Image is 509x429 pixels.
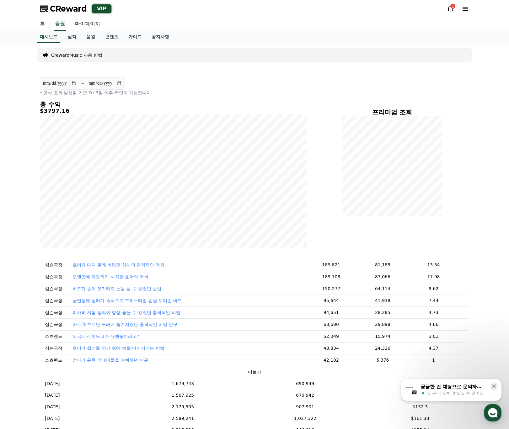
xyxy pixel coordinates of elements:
button: 오랜만에 가동되기 시작한 호머의 두뇌 [72,274,148,280]
button: 바트가 부르던 노래에 숨겨져있던 충격적인 비밀 문구 [72,321,178,327]
td: 81,185 [367,259,398,271]
td: 68,680 [295,318,367,330]
td: 94,651 [295,306,367,318]
div: 1 [450,4,455,9]
td: 심슨극장 [40,283,67,295]
td: $132.3 [371,401,469,413]
td: 670,942 [239,390,371,401]
span: 홈 [20,208,24,213]
a: 마이페이지 [70,18,105,31]
td: 1,037,322 [239,413,371,424]
a: 음원 [81,31,100,43]
h4: 총 수익 [40,101,307,108]
td: 2,179,505 [126,401,239,413]
a: 공지사항 [147,31,174,43]
td: 4.73 [398,306,469,318]
td: 13.34 [398,259,469,271]
p: [DATE] [45,404,60,410]
td: 5,376 [367,354,398,366]
div: VIP [92,4,111,13]
td: 심슨극장 [40,271,67,283]
span: 설정 [97,208,104,213]
button: 공연장에 놀러가 즉석으로 프리스타일 랩을 보여준 바트 [72,297,182,304]
td: 4.37 [398,342,469,354]
p: [DATE] [45,415,60,422]
td: 심슨극장 [40,318,67,330]
td: 189,821 [295,259,367,271]
td: 29,898 [367,318,398,330]
span: 대화 [57,208,65,213]
a: 홈 [35,18,50,31]
p: [DATE] [45,392,60,399]
td: 95,644 [295,295,367,306]
td: 189,708 [295,271,367,283]
td: 심슨극장 [40,306,67,318]
button: 외국에서 핫도그가 유행중이라고? [72,333,139,339]
td: 9.62 [398,283,469,295]
a: 실적 [62,31,81,43]
td: 심슨극장 [40,295,67,306]
td: 심슨극장 [40,342,67,354]
td: 87,066 [367,271,398,283]
button: 리사의 시험 성적이 항상 좋을 수 있었던 충격적인 비밀 [72,309,180,316]
td: 28,285 [367,306,398,318]
td: 쇼츠랜드 [40,330,67,342]
p: ~ [80,80,84,87]
td: 150,277 [295,283,367,295]
td: 1,567,925 [126,390,239,401]
p: * 영상 조회 발생일 기준 D+3일 이후 확인이 가능합니다. [40,90,307,96]
td: 48,834 [295,342,367,354]
h4: 프리미엄 조회 [330,109,454,116]
a: 가이드 [123,31,147,43]
button: 더보기 [248,369,261,375]
button: 바트가 종이 쪼가리로 돈을 벌 수 있었던 방법 [72,285,161,292]
a: 음원 [54,18,66,31]
td: 2,589,241 [126,413,239,424]
a: CReward [40,4,87,14]
a: 대시보드 [37,31,60,43]
td: 1 [398,354,469,366]
td: 690,949 [239,378,371,390]
td: 64,114 [367,283,398,295]
td: $114.78 [371,378,469,390]
a: 대화 [41,199,81,214]
td: 쇼츠랜드 [40,354,67,366]
td: 4.66 [398,318,469,330]
td: $161.33 [371,413,469,424]
td: 17.98 [398,271,469,283]
h5: $3797.16 [40,108,307,114]
td: 3.01 [398,330,469,342]
a: 1 [447,5,454,13]
a: 콘텐츠 [100,31,123,43]
td: 41,938 [367,295,398,306]
td: 52,049 [295,330,367,342]
button: 호머가 칠리를 먹기 위해 혀를 마비시키는 방법 [72,345,164,351]
p: [DATE] [45,380,60,387]
button: 엄마가 유독 막내아들을 예뻐하던 이유 [72,357,148,363]
a: CrewardMusic 사용 방법 [51,52,102,58]
td: 42,102 [295,354,367,366]
td: 15,974 [367,330,398,342]
a: 홈 [2,199,41,214]
td: 심슨극장 [40,259,67,271]
td: 1,679,743 [126,378,239,390]
td: $103.63 [371,390,469,401]
a: 설정 [81,199,121,214]
td: 907,901 [239,401,371,413]
button: 호머가 마지 몰래 바람핀 상대의 충격적인 정체 [72,262,164,268]
td: 24,316 [367,342,398,354]
span: CReward [50,4,87,14]
td: 7.44 [398,295,469,306]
